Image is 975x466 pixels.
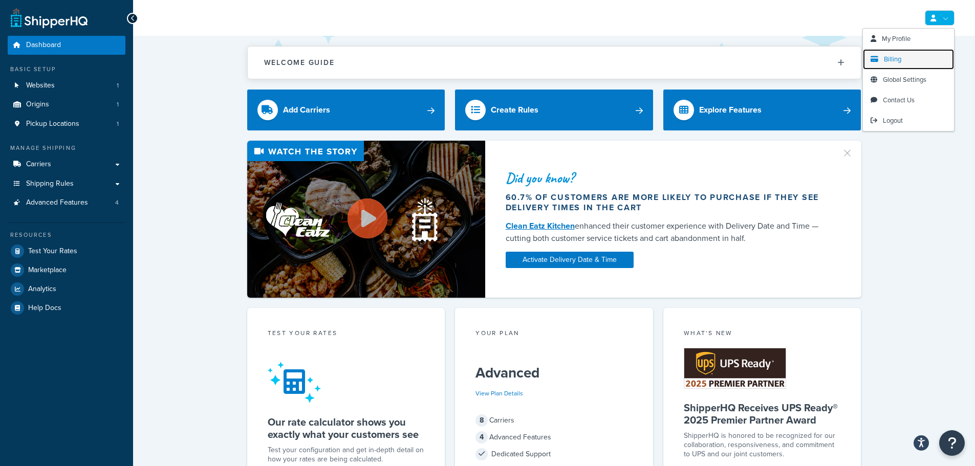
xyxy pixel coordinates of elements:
[26,180,74,188] span: Shipping Rules
[883,75,926,84] span: Global Settings
[283,103,330,117] div: Add Carriers
[863,70,954,90] a: Global Settings
[475,413,633,428] div: Carriers
[115,198,119,207] span: 4
[882,34,911,43] span: My Profile
[8,280,125,298] a: Analytics
[28,247,77,256] span: Test Your Rates
[247,90,445,130] a: Add Carriers
[506,220,575,232] a: Clean Eatz Kitchen
[506,192,829,213] div: 60.7% of customers are more likely to purchase if they see delivery times in the cart
[884,54,901,64] span: Billing
[26,120,79,128] span: Pickup Locations
[8,95,125,114] a: Origins1
[8,65,125,74] div: Basic Setup
[8,174,125,193] a: Shipping Rules
[863,29,954,49] a: My Profile
[8,155,125,174] a: Carriers
[684,402,841,426] h5: ShipperHQ Receives UPS Ready® 2025 Premier Partner Award
[268,328,425,340] div: Test your rates
[506,220,829,245] div: enhanced their customer experience with Delivery Date and Time — cutting both customer service ti...
[506,171,829,185] div: Did you know?
[8,115,125,134] li: Pickup Locations
[26,41,61,50] span: Dashboard
[28,304,61,313] span: Help Docs
[8,144,125,152] div: Manage Shipping
[268,446,425,464] div: Test your configuration and get in-depth detail on how your rates are being calculated.
[26,198,88,207] span: Advanced Features
[883,116,903,125] span: Logout
[117,100,119,109] span: 1
[117,120,119,128] span: 1
[8,115,125,134] a: Pickup Locations1
[8,193,125,212] a: Advanced Features4
[475,389,523,398] a: View Plan Details
[663,90,861,130] a: Explore Features
[8,76,125,95] li: Websites
[684,328,841,340] div: What's New
[28,285,56,294] span: Analytics
[699,103,762,117] div: Explore Features
[8,95,125,114] li: Origins
[248,47,861,79] button: Welcome Guide
[455,90,653,130] a: Create Rules
[247,141,485,298] img: Video thumbnail
[26,160,51,169] span: Carriers
[8,36,125,55] a: Dashboard
[8,231,125,239] div: Resources
[863,110,954,131] a: Logout
[475,431,488,443] span: 4
[475,328,633,340] div: Your Plan
[863,90,954,110] a: Contact Us
[117,81,119,90] span: 1
[8,193,125,212] li: Advanced Features
[26,81,55,90] span: Websites
[939,430,965,456] button: Open Resource Center
[883,95,915,105] span: Contact Us
[863,49,954,70] a: Billing
[475,414,488,427] span: 8
[8,76,125,95] a: Websites1
[475,430,633,445] div: Advanced Features
[268,416,425,440] h5: Our rate calculator shows you exactly what your customers see
[8,242,125,260] a: Test Your Rates
[491,103,538,117] div: Create Rules
[475,447,633,461] div: Dedicated Support
[264,59,335,66] h2: Welcome Guide
[8,299,125,317] a: Help Docs
[475,365,633,381] h5: Advanced
[28,266,67,275] span: Marketplace
[506,252,634,268] a: Activate Delivery Date & Time
[26,100,49,109] span: Origins
[684,431,841,459] p: ShipperHQ is honored to be recognized for our collaboration, responsiveness, and commitment to UP...
[8,261,125,279] a: Marketplace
